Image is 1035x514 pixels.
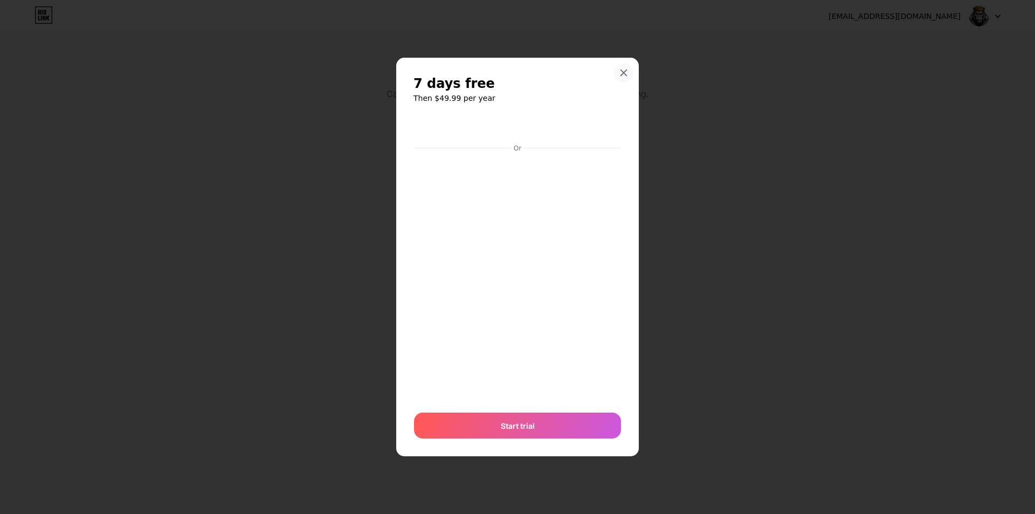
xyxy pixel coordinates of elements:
h6: Then $49.99 per year [413,93,622,104]
div: Or [512,144,523,153]
span: Start trial [501,420,535,431]
iframe: Beveiligd frame voor betaalknop [414,115,621,141]
span: 7 days free [413,75,495,92]
iframe: Beveiligd invoerframe voor betaling [412,154,623,402]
